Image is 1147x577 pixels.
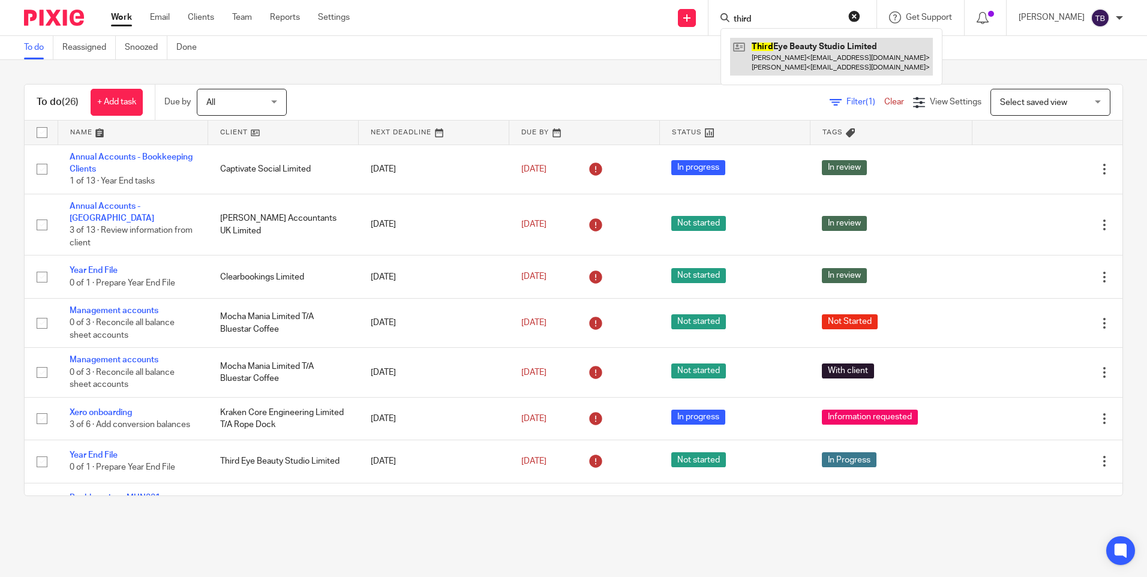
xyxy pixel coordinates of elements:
span: Not started [671,495,726,510]
td: Clearbookings Limited [208,256,359,298]
span: 0 of 3 · Reconcile all balance sheet accounts [70,318,175,339]
a: Work [111,11,132,23]
span: Not Started [822,495,878,510]
td: [DATE] [359,145,509,194]
span: (26) [62,97,79,107]
span: In review [822,268,867,283]
a: + Add task [91,89,143,116]
span: Not Started [822,314,878,329]
span: Tags [822,129,843,136]
span: [DATE] [521,457,547,465]
td: [DATE] [359,483,509,525]
a: Year End File [70,451,118,459]
span: In Progress [822,452,876,467]
span: All [206,98,215,107]
td: Third Eye Beauty Studio Limited [208,440,359,483]
span: In progress [671,410,725,425]
span: With client [822,363,874,378]
span: Select saved view [1000,98,1067,107]
a: Clients [188,11,214,23]
a: Reports [270,11,300,23]
td: [DATE] [359,348,509,397]
a: Clear [884,98,904,106]
a: Year End File [70,266,118,275]
td: Captivate Social Limited [208,145,359,194]
a: Email [150,11,170,23]
a: Management accounts [70,356,158,364]
td: Munthor Limited [208,483,359,525]
a: Bookkeeping - MUN001 [70,494,160,502]
span: (1) [866,98,875,106]
a: Annual Accounts - Bookkeeping Clients [70,153,193,173]
td: [DATE] [359,397,509,440]
a: Team [232,11,252,23]
a: Done [176,36,206,59]
span: [DATE] [521,414,547,423]
td: [DATE] [359,440,509,483]
span: 3 of 13 · Review information from client [70,227,193,248]
span: Not started [671,216,726,231]
span: In review [822,216,867,231]
a: To do [24,36,53,59]
a: Management accounts [70,306,158,315]
p: Due by [164,96,191,108]
span: Not started [671,314,726,329]
span: 1 of 13 · Year End tasks [70,177,155,185]
td: [DATE] [359,194,509,256]
span: Get Support [906,13,952,22]
button: Clear [848,10,860,22]
input: Search [732,14,840,25]
span: Filter [846,98,884,106]
a: Snoozed [125,36,167,59]
td: Kraken Core Engineering Limited T/A Rope Dock [208,397,359,440]
span: In review [822,160,867,175]
span: Information requested [822,410,918,425]
td: Mocha Mania Limited T/A Bluestar Coffee [208,348,359,397]
h1: To do [37,96,79,109]
span: [DATE] [521,318,547,327]
a: Xero onboarding [70,408,132,417]
span: Not started [671,363,726,378]
span: [DATE] [521,165,547,173]
td: [DATE] [359,256,509,298]
a: Annual Accounts - [GEOGRAPHIC_DATA] [70,202,154,223]
span: Not started [671,268,726,283]
img: Pixie [24,10,84,26]
a: Reassigned [62,36,116,59]
td: [PERSON_NAME] Accountants UK Limited [208,194,359,256]
span: [DATE] [521,220,547,229]
span: 0 of 3 · Reconcile all balance sheet accounts [70,368,175,389]
td: Mocha Mania Limited T/A Bluestar Coffee [208,298,359,347]
span: Not started [671,452,726,467]
span: 3 of 6 · Add conversion balances [70,420,190,429]
span: View Settings [930,98,981,106]
a: Settings [318,11,350,23]
span: 0 of 1 · Prepare Year End File [70,279,175,287]
td: [DATE] [359,298,509,347]
img: svg%3E [1091,8,1110,28]
span: [DATE] [521,368,547,377]
span: [DATE] [521,273,547,281]
span: In progress [671,160,725,175]
p: [PERSON_NAME] [1019,11,1085,23]
span: 0 of 1 · Prepare Year End File [70,464,175,472]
